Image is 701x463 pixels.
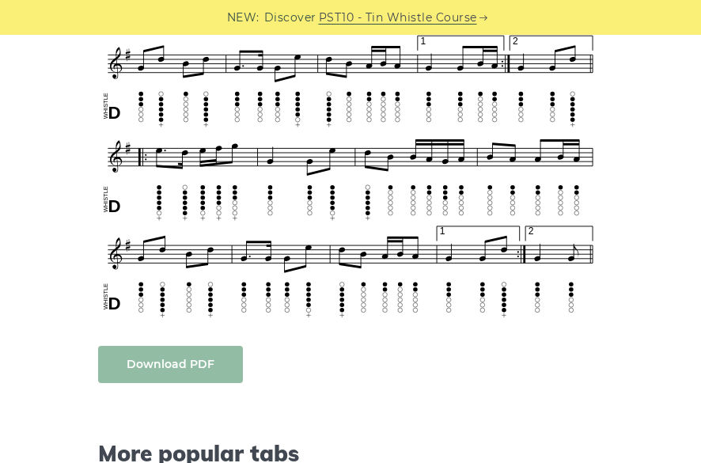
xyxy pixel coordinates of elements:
span: NEW: [227,9,260,27]
a: Download PDF [98,346,243,383]
span: Discover [264,9,316,27]
a: PST10 - Tin Whistle Course [319,9,477,27]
